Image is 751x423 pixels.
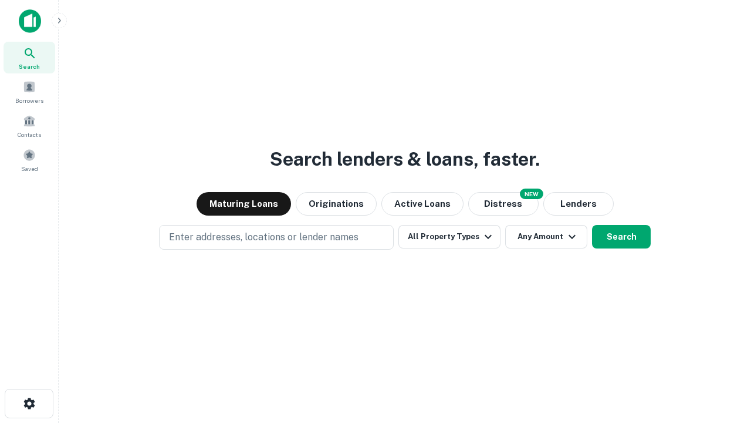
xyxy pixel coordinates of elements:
[4,144,55,176] a: Saved
[159,225,394,250] button: Enter addresses, locations or lender names
[19,9,41,33] img: capitalize-icon.png
[468,192,539,216] button: Search distressed loans with lien and other non-mortgage details.
[197,192,291,216] button: Maturing Loans
[398,225,500,249] button: All Property Types
[592,225,651,249] button: Search
[505,225,587,249] button: Any Amount
[381,192,464,216] button: Active Loans
[296,192,377,216] button: Originations
[520,189,543,199] div: NEW
[18,130,41,139] span: Contacts
[21,164,38,173] span: Saved
[692,329,751,385] iframe: Chat Widget
[4,110,55,142] a: Contacts
[4,42,55,73] a: Search
[270,145,540,173] h3: Search lenders & loans, faster.
[15,96,43,105] span: Borrowers
[543,192,614,216] button: Lenders
[169,230,358,244] p: Enter addresses, locations or lender names
[19,62,40,71] span: Search
[4,76,55,108] a: Borrowers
